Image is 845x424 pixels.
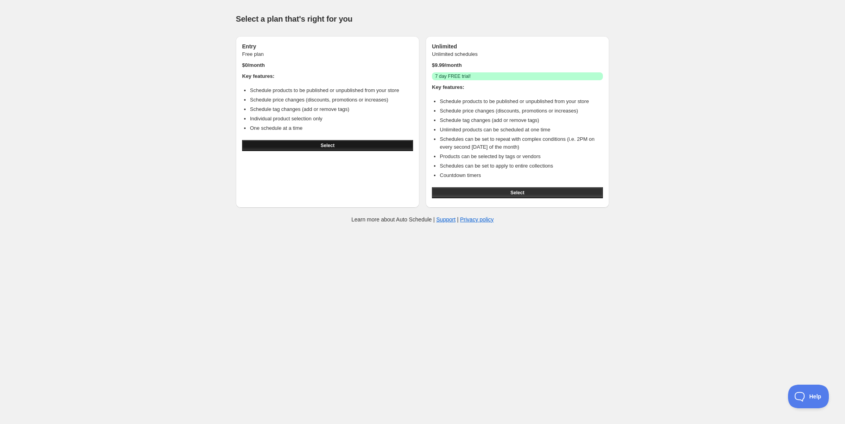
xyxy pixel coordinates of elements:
h3: Unlimited [432,42,603,50]
p: Unlimited schedules [432,50,603,58]
li: Countdown timers [440,171,603,179]
li: Schedule price changes (discounts, promotions or increases) [250,96,413,104]
h4: Key features: [432,83,603,91]
a: Privacy policy [460,216,494,223]
button: Select [242,140,413,151]
p: Learn more about Auto Schedule | | [351,216,494,223]
h4: Key features: [242,72,413,80]
p: $ 0 /month [242,61,413,69]
li: Schedules can be set to apply to entire collections [440,162,603,170]
p: Free plan [242,50,413,58]
li: Schedule products to be published or unpublished from your store [250,87,413,94]
p: $ 9.99 /month [432,61,603,69]
span: Select [321,142,334,149]
li: Schedule products to be published or unpublished from your store [440,98,603,105]
h1: Select a plan that's right for you [236,14,609,24]
li: One schedule at a time [250,124,413,132]
li: Individual product selection only [250,115,413,123]
li: Products can be selected by tags or vendors [440,153,603,160]
li: Schedule price changes (discounts, promotions or increases) [440,107,603,115]
li: Schedules can be set to repeat with complex conditions (i.e. 2PM on every second [DATE] of the mo... [440,135,603,151]
h3: Entry [242,42,413,50]
li: Schedule tag changes (add or remove tags) [250,105,413,113]
span: 7 day FREE trial! [435,73,471,79]
a: Support [436,216,456,223]
button: Select [432,187,603,198]
iframe: Toggle Customer Support [788,385,829,408]
li: Unlimited products can be scheduled at one time [440,126,603,134]
li: Schedule tag changes (add or remove tags) [440,116,603,124]
span: Select [511,190,524,196]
